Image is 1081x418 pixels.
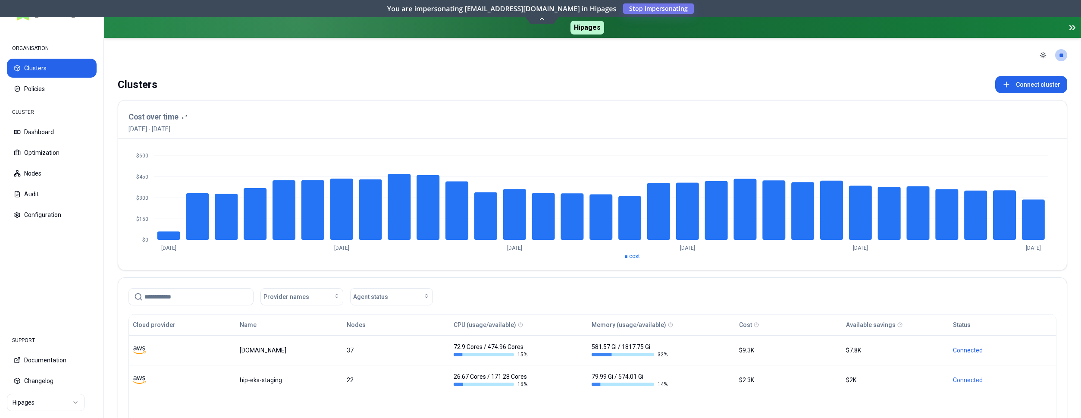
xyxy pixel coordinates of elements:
button: Connect cluster [995,76,1067,93]
tspan: [DATE] [680,245,695,251]
div: 14 % [592,381,667,388]
div: 72.9 Cores / 474.96 Cores [454,343,530,358]
button: Dashboard [7,123,97,141]
span: Hipages [570,21,604,35]
button: Changelog [7,371,97,390]
button: Nodes [7,164,97,183]
button: Documentation [7,351,97,370]
img: aws [133,344,146,357]
button: Provider names [260,288,343,305]
button: Nodes [347,316,366,333]
div: Status [953,321,971,329]
div: 32 % [592,351,667,358]
span: Provider names [263,292,309,301]
button: CPU (usage/available) [454,316,516,333]
div: $2K [846,376,945,384]
button: Clusters [7,59,97,78]
tspan: $300 [136,195,148,201]
div: ORGANISATION [7,40,97,57]
div: 22 [347,376,446,384]
div: 26.67 Cores / 171.28 Cores [454,372,530,388]
h3: Cost over time [128,111,179,123]
div: 16 % [454,381,530,388]
span: Agent status [353,292,388,301]
div: 79.99 Gi / 574.01 Gi [592,372,667,388]
button: Optimization [7,143,97,162]
div: $2.3K [739,376,838,384]
tspan: $600 [136,153,148,159]
button: Available savings [846,316,896,333]
div: 37 [347,346,446,355]
div: SUPPORT [7,332,97,349]
tspan: $450 [136,174,148,180]
tspan: $150 [136,216,148,222]
tspan: [DATE] [1026,245,1041,251]
div: 15 % [454,351,530,358]
button: Configuration [7,205,97,224]
tspan: [DATE] [507,245,522,251]
button: Audit [7,185,97,204]
span: cost [629,253,640,259]
div: luke.kubernetes.hipagesgroup.com.au [240,346,339,355]
div: 581.57 Gi / 1817.75 Gi [592,343,667,358]
button: Name [240,316,257,333]
div: Connected [953,346,1052,355]
tspan: [DATE] [161,245,176,251]
div: Clusters [118,76,157,93]
button: Cost [739,316,752,333]
img: aws [133,374,146,387]
div: $9.3K [739,346,838,355]
div: $7.8K [846,346,945,355]
button: Policies [7,79,97,98]
tspan: $0 [142,237,148,243]
div: hip-eks-staging [240,376,339,384]
button: Agent status [350,288,433,305]
div: Connected [953,376,1052,384]
span: [DATE] - [DATE] [128,125,187,133]
button: Memory (usage/available) [592,316,666,333]
div: CLUSTER [7,104,97,121]
button: Cloud provider [133,316,175,333]
tspan: [DATE] [853,245,868,251]
tspan: [DATE] [334,245,349,251]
